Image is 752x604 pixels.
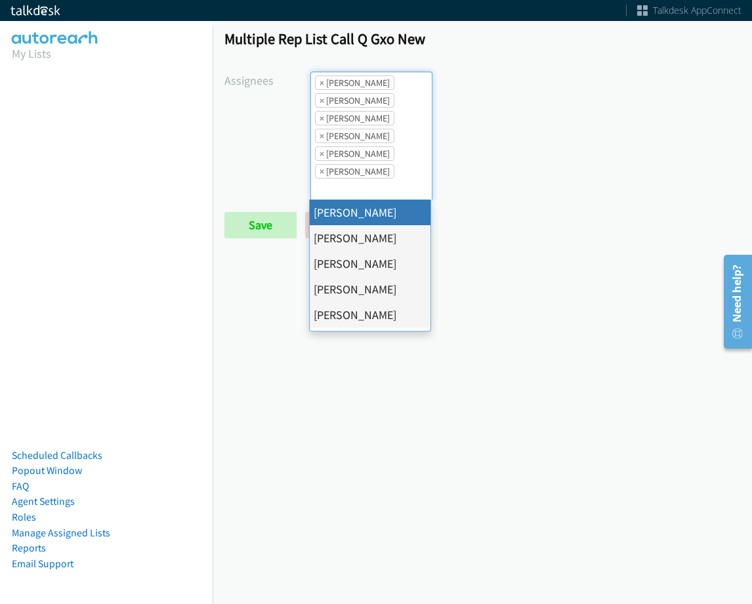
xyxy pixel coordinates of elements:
li: [PERSON_NAME] [310,302,430,328]
h1: Multiple Rep List Call Q Gxo New [224,30,740,48]
li: [PERSON_NAME] [310,251,430,276]
li: [PERSON_NAME] [310,225,430,251]
a: Manage Assigned Lists [12,527,110,539]
span: × [320,112,324,125]
a: Scheduled Callbacks [12,449,102,462]
li: [PERSON_NAME] [310,328,430,353]
span: × [320,129,324,142]
a: Roles [12,511,36,523]
a: Talkdesk AppConnect [637,4,742,17]
a: FAQ [12,480,29,492]
a: Email Support [12,557,73,570]
li: Jordan Stehlik [315,164,394,179]
span: × [320,94,324,107]
li: [PERSON_NAME] [310,200,430,225]
li: Charles Ross [315,111,394,125]
li: [PERSON_NAME] [310,276,430,302]
li: Jasmin Martinez [315,146,394,161]
a: My Lists [12,46,51,61]
a: Back [305,212,378,238]
li: Cathy Shahan [315,93,394,108]
span: × [320,147,324,160]
iframe: Resource Center [714,249,752,354]
a: Popout Window [12,464,82,477]
input: Save [224,212,297,238]
li: Daquaya Johnson [315,129,394,143]
span: × [320,76,324,89]
a: Agent Settings [12,495,75,507]
span: × [320,165,324,178]
a: Reports [12,542,46,554]
label: Assignees [224,72,310,89]
li: Alana Ruiz [315,75,394,90]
